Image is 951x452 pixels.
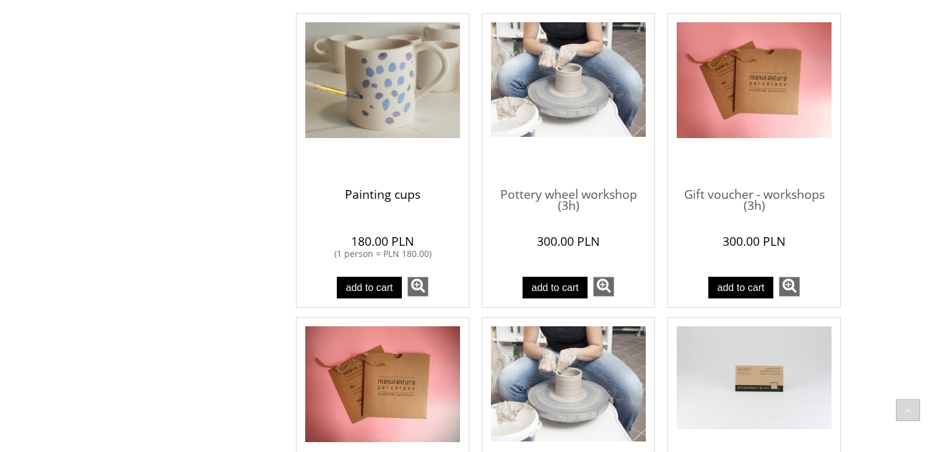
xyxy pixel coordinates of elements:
[305,177,460,226] a: Painting cups
[677,177,832,226] a: Gift voucher - workshops (3h)
[523,277,588,298] button: Add to cart Pottery wheel workshop (3h)
[677,326,832,429] img: Gift card
[708,277,773,298] button: Add to cart Gift voucher - workshops (3h)
[677,22,832,177] a: Go to the product Gift voucher - workshops (3h)
[351,233,414,250] font: 180.00 PLN
[500,186,637,214] font: Pottery wheel workshop (3h)
[723,233,786,250] font: 300.00 PLN
[717,282,764,293] font: Add to cart
[491,22,646,177] a: Go to the product Pottery wheel workshop (3h)
[531,282,578,293] font: Add to cart
[345,186,420,202] font: Painting cups
[491,22,646,137] img: Pottery wheel workshop (3h)
[305,326,460,443] img: Gift voucher - workshop (2h)
[779,277,800,297] a: see more
[334,248,432,259] font: (1 person = PLN 180.00)
[305,22,460,177] a: Go to the product Mug Painting
[337,277,402,298] button: Add to cart Mug painting
[593,277,614,297] a: see more
[537,233,600,250] font: 300.00 PLN
[305,22,460,139] img: Painting cups
[491,177,646,226] a: Pottery wheel workshop (3h)
[491,326,646,441] img: Pottery wheel workshop (2 hours)
[407,277,428,297] a: see more
[684,186,825,214] font: Gift voucher - workshops (3h)
[345,282,393,293] font: Add to cart
[677,22,832,139] img: Gift voucher - workshops (3h)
